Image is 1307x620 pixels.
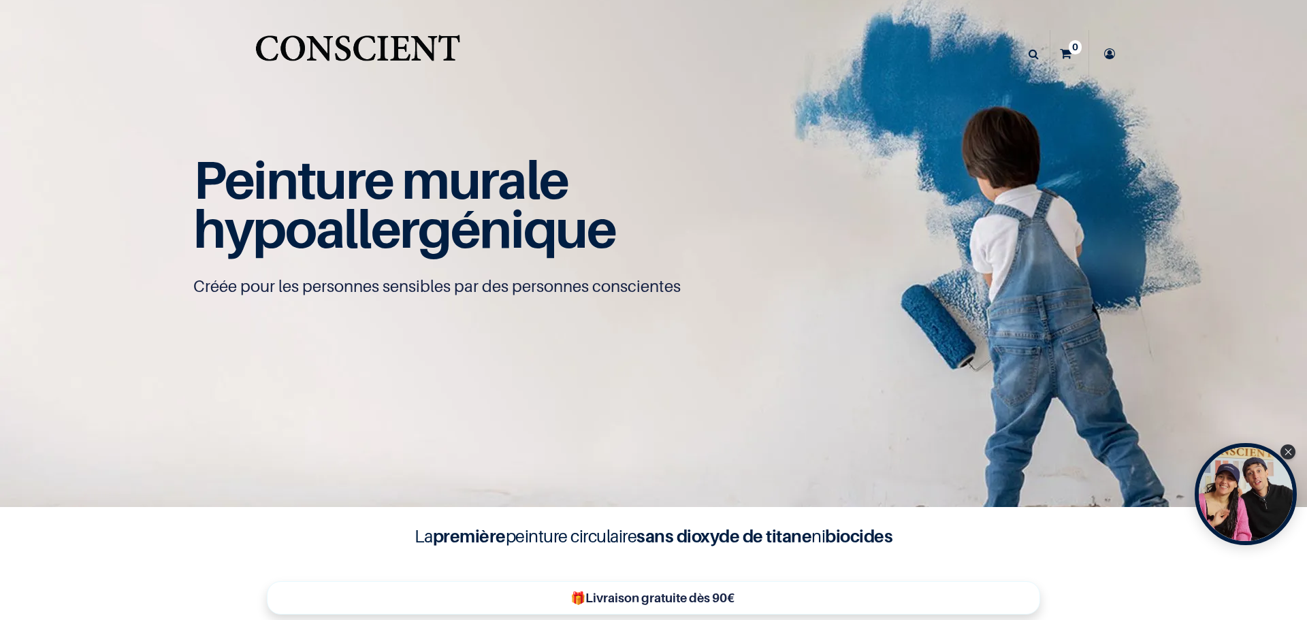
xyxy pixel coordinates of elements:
[1195,443,1297,545] div: Open Tolstoy
[1280,444,1295,459] div: Close Tolstoy widget
[433,525,506,546] b: première
[825,525,892,546] b: biocides
[1069,40,1082,54] sup: 0
[636,525,811,546] b: sans dioxyde de titane
[1050,30,1088,78] a: 0
[193,276,1114,297] p: Créée pour les personnes sensibles par des personnes conscientes
[253,27,463,81] img: Conscient
[253,27,463,81] a: Logo of Conscient
[1195,443,1297,545] div: Tolstoy bubble widget
[193,197,616,260] span: hypoallergénique
[381,523,926,549] h4: La peinture circulaire ni
[570,591,735,605] b: 🎁Livraison gratuite dès 90€
[1195,443,1297,545] div: Open Tolstoy widget
[193,148,568,211] span: Peinture murale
